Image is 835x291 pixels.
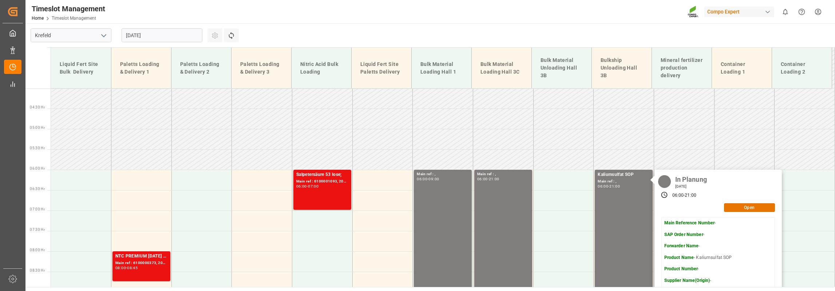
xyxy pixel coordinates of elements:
a: Home [32,16,44,21]
div: - [608,185,609,188]
input: Type to search/select [31,28,111,42]
div: Container Loading 2 [778,58,826,79]
button: Compo Expert [704,5,777,19]
div: Main ref : 6100000373, 2000000192;2000000168; [115,260,167,266]
div: Bulk Material Unloading Hall 3B [538,54,586,82]
p: - [664,278,732,284]
div: - [488,177,489,181]
div: - [126,266,127,270]
div: Paletts Loading & Delivery 2 [177,58,225,79]
strong: SAP Order Number [664,232,703,237]
span: 08:30 Hr [30,268,45,272]
div: Mineral fertilizer production delivery [658,54,706,82]
div: 09:00 [428,177,439,181]
div: Bulk Material Loading Hall 3C [478,58,526,79]
div: - [684,192,685,199]
div: Main ref : 6100001093, 2000001003; [296,178,348,185]
div: Nitric Acid Bulk Loading [297,58,345,79]
div: Liquid Fert Site Bulk Delivery [57,58,105,79]
div: Bulk Material Loading Hall 1 [417,58,466,79]
div: Salpetersäure 53 lose; [296,171,348,178]
div: Container Loading 1 [718,58,766,79]
div: 21:00 [685,192,696,199]
input: DD.MM.YYYY [122,28,202,42]
div: Compo Expert [704,7,774,17]
p: - [664,232,732,238]
div: NTC PREMIUM [DATE] 50kg (x25) INT MTO; [115,253,167,260]
div: 07:00 [308,185,318,188]
div: 06:00 [598,185,608,188]
p: - [664,266,732,272]
span: 04:30 Hr [30,105,45,109]
div: Paletts Loading & Delivery 3 [237,58,285,79]
div: 06:00 [296,185,307,188]
div: 08:45 [127,266,138,270]
span: 05:00 Hr [30,126,45,130]
div: 06:00 [417,177,427,181]
span: 06:00 Hr [30,166,45,170]
strong: Supplier Name(Origin) [664,278,710,283]
p: - Kaliumsulfat SOP [664,255,732,261]
span: 05:30 Hr [30,146,45,150]
div: Main ref : , [417,171,469,177]
strong: Forwarder Name [664,243,699,248]
div: 21:00 [609,185,620,188]
div: [DATE] [673,184,709,189]
span: 08:00 Hr [30,248,45,252]
span: 06:30 Hr [30,187,45,191]
div: Paletts Loading & Delivery 1 [117,58,165,79]
div: 06:00 [672,192,684,199]
div: Main ref : , [477,171,529,177]
div: 06:00 [477,177,488,181]
div: Liquid Fert Site Paletts Delivery [357,58,405,79]
div: Kaliumsulfat SOP [598,171,650,178]
span: 07:30 Hr [30,228,45,232]
div: Main ref : , [598,178,650,185]
p: - [664,220,732,227]
strong: Product Name [664,255,694,260]
div: - [427,177,428,181]
span: 07:00 Hr [30,207,45,211]
strong: Product Number [664,266,698,271]
strong: Main Reference Number [664,220,715,225]
div: Bulkship Unloading Hall 3B [598,54,646,82]
button: Help Center [794,4,810,20]
button: show 0 new notifications [777,4,794,20]
div: In Planung [673,173,709,184]
button: open menu [98,30,109,41]
button: Open [724,203,775,212]
div: 21:00 [489,177,499,181]
img: Screenshot%202023-09-29%20at%2010.02.21.png_1712312052.png [688,5,699,18]
div: - [307,185,308,188]
div: Timeslot Management [32,3,105,14]
p: - [664,243,732,249]
div: 08:00 [115,266,126,270]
